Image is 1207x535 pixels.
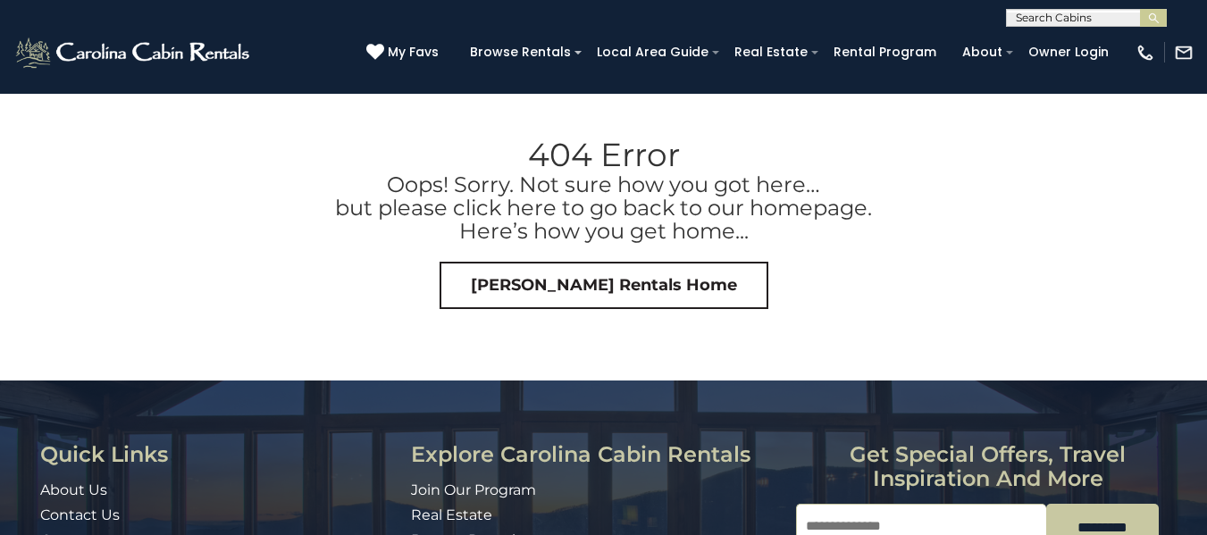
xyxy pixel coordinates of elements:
[411,481,536,498] a: Join Our Program
[796,443,1180,490] h3: Get special offers, travel inspiration and more
[725,38,817,66] a: Real Estate
[411,506,492,523] a: Real Estate
[1136,43,1155,63] img: phone-regular-white.png
[825,38,945,66] a: Rental Program
[40,481,107,498] a: About Us
[411,443,782,466] h3: Explore Carolina Cabin Rentals
[388,43,439,62] span: My Favs
[40,506,120,523] a: Contact Us
[588,38,717,66] a: Local Area Guide
[13,35,255,71] img: White-1-2.png
[440,262,768,310] a: [PERSON_NAME] Rentals Home
[1019,38,1118,66] a: Owner Login
[461,38,580,66] a: Browse Rentals
[1174,43,1194,63] img: mail-regular-white.png
[366,43,443,63] a: My Favs
[40,443,398,466] h3: Quick Links
[953,38,1011,66] a: About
